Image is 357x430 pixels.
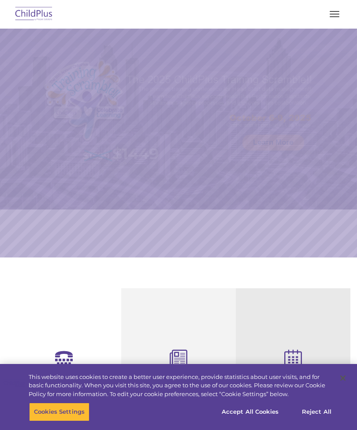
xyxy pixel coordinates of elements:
[29,403,89,421] button: Cookies Settings
[13,4,55,25] img: ChildPlus by Procare Solutions
[29,373,332,399] div: This website uses cookies to create a better user experience, provide statistics about user visit...
[217,403,283,421] button: Accept All Cookies
[333,368,353,388] button: Close
[289,403,344,421] button: Reject All
[242,135,304,151] a: Learn More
